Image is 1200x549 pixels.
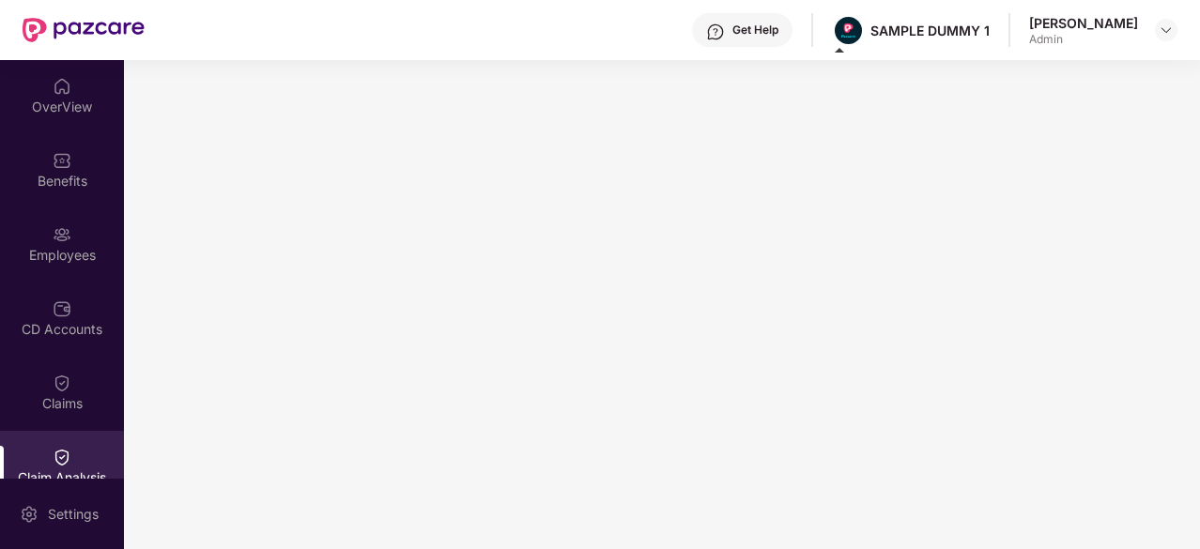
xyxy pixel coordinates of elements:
div: Get Help [732,23,778,38]
div: Admin [1029,32,1138,47]
img: svg+xml;base64,PHN2ZyBpZD0iQmVuZWZpdHMiIHhtbG5zPSJodHRwOi8vd3d3LnczLm9yZy8yMDAwL3N2ZyIgd2lkdGg9Ij... [53,151,71,170]
img: svg+xml;base64,PHN2ZyBpZD0iSG9tZSIgeG1sbnM9Imh0dHA6Ly93d3cudzMub3JnLzIwMDAvc3ZnIiB3aWR0aD0iMjAiIG... [53,77,71,96]
div: SAMPLE DUMMY 1 [870,22,990,39]
img: svg+xml;base64,PHN2ZyBpZD0iQ0RfQWNjb3VudHMiIGRhdGEtbmFtZT0iQ0QgQWNjb3VudHMiIHhtbG5zPSJodHRwOi8vd3... [53,299,71,318]
img: svg+xml;base64,PHN2ZyBpZD0iQ2xhaW0iIHhtbG5zPSJodHRwOi8vd3d3LnczLm9yZy8yMDAwL3N2ZyIgd2lkdGg9IjIwIi... [53,374,71,392]
img: svg+xml;base64,PHN2ZyBpZD0iSGVscC0zMngzMiIgeG1sbnM9Imh0dHA6Ly93d3cudzMub3JnLzIwMDAvc3ZnIiB3aWR0aD... [706,23,725,41]
img: svg+xml;base64,PHN2ZyBpZD0iRHJvcGRvd24tMzJ4MzIiIHhtbG5zPSJodHRwOi8vd3d3LnczLm9yZy8yMDAwL3N2ZyIgd2... [1159,23,1174,38]
img: svg+xml;base64,PHN2ZyBpZD0iQ2xhaW0iIHhtbG5zPSJodHRwOi8vd3d3LnczLm9yZy8yMDAwL3N2ZyIgd2lkdGg9IjIwIi... [53,448,71,466]
img: Pazcare_Alternative_logo-01-01.png [835,17,862,44]
img: svg+xml;base64,PHN2ZyBpZD0iRW1wbG95ZWVzIiB4bWxucz0iaHR0cDovL3d3dy53My5vcmcvMjAwMC9zdmciIHdpZHRoPS... [53,225,71,244]
div: Settings [42,505,104,524]
img: svg+xml;base64,PHN2ZyBpZD0iU2V0dGluZy0yMHgyMCIgeG1sbnM9Imh0dHA6Ly93d3cudzMub3JnLzIwMDAvc3ZnIiB3aW... [20,505,38,524]
img: New Pazcare Logo [23,18,145,42]
div: [PERSON_NAME] [1029,14,1138,32]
